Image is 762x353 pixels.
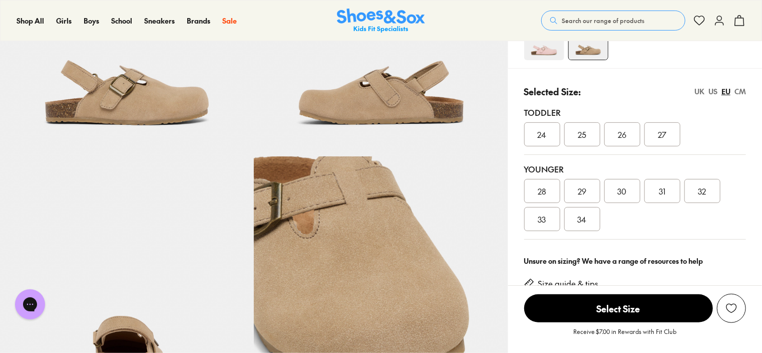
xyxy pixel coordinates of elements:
[538,213,546,225] span: 33
[111,16,132,26] a: School
[222,16,237,26] a: Sale
[524,294,713,323] button: Select Size
[573,327,677,345] p: Receive $7.00 in Rewards with Fit Club
[708,86,717,97] div: US
[578,128,586,140] span: 25
[17,16,44,26] a: Shop All
[618,185,627,197] span: 30
[698,185,706,197] span: 32
[734,86,746,97] div: CM
[538,128,547,140] span: 24
[524,106,746,118] div: Toddler
[538,278,599,289] a: Size guide & tips
[337,9,425,33] img: SNS_Logo_Responsive.svg
[337,9,425,33] a: Shoes & Sox
[541,11,685,31] button: Search our range of products
[524,294,713,322] span: Select Size
[524,85,581,98] p: Selected Size:
[578,213,587,225] span: 34
[10,286,50,323] iframe: Gorgias live chat messenger
[721,86,730,97] div: EU
[658,128,666,140] span: 27
[618,128,626,140] span: 26
[562,16,644,25] span: Search our range of products
[578,185,586,197] span: 29
[187,16,210,26] a: Brands
[659,185,665,197] span: 31
[538,185,546,197] span: 28
[717,294,746,323] button: Add to Wishlist
[694,86,704,97] div: UK
[144,16,175,26] a: Sneakers
[524,256,746,266] div: Unsure on sizing? We have a range of resources to help
[524,163,746,175] div: Younger
[56,16,72,26] a: Girls
[84,16,99,26] a: Boys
